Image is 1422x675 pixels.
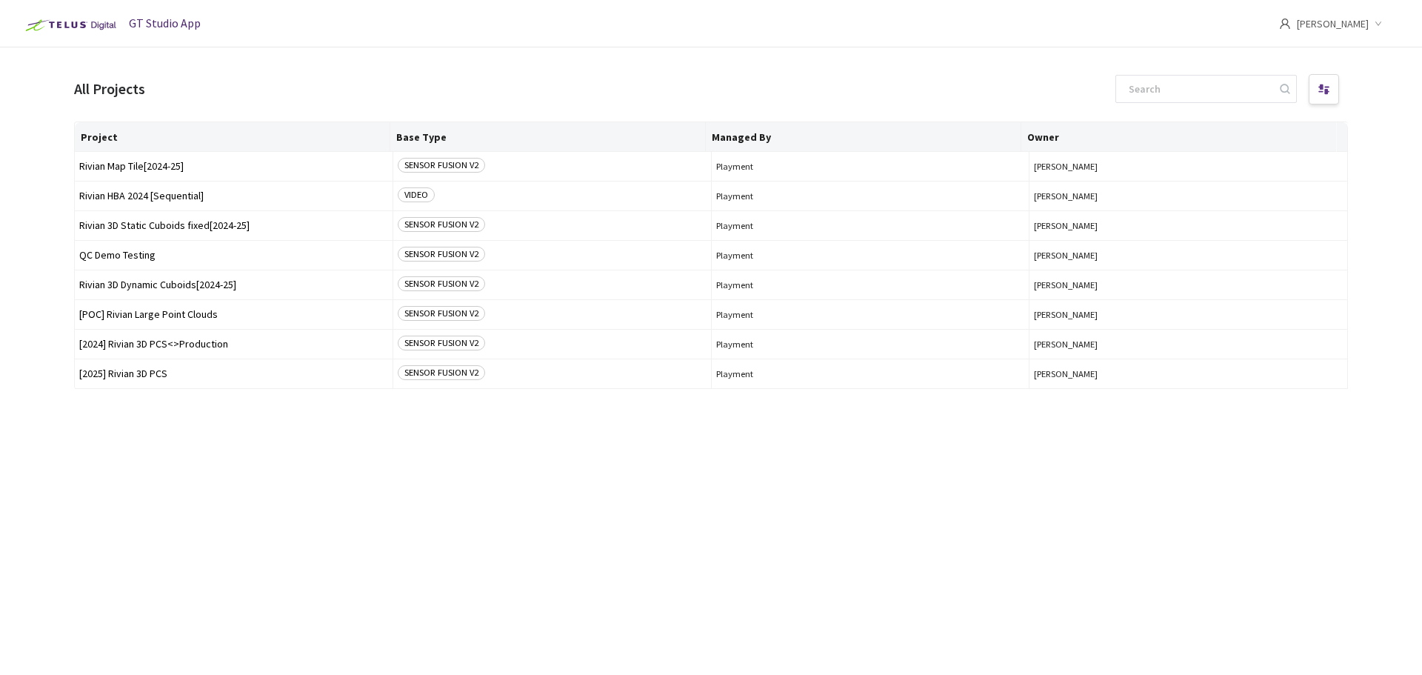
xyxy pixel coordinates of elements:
th: Project [75,122,390,152]
span: Playment [716,368,1025,379]
span: Rivian 3D Dynamic Cuboids[2024-25] [79,279,388,290]
span: Playment [716,279,1025,290]
span: SENSOR FUSION V2 [398,365,485,380]
span: down [1375,20,1382,27]
span: QC Demo Testing [79,250,388,261]
span: SENSOR FUSION V2 [398,306,485,321]
button: [PERSON_NAME] [1034,250,1343,261]
span: Playment [716,309,1025,320]
span: [2025] Rivian 3D PCS [79,368,388,379]
span: SENSOR FUSION V2 [398,247,485,262]
span: Playment [716,161,1025,172]
span: VIDEO [398,187,435,202]
span: SENSOR FUSION V2 [398,276,485,291]
span: [POC] Rivian Large Point Clouds [79,309,388,320]
div: All Projects [74,77,145,100]
span: Playment [716,190,1025,202]
span: SENSOR FUSION V2 [398,158,485,173]
span: Rivian 3D Static Cuboids fixed[2024-25] [79,220,388,231]
th: Owner [1021,122,1337,152]
span: Playment [716,220,1025,231]
span: [2024] Rivian 3D PCS<>Production [79,339,388,350]
button: [PERSON_NAME] [1034,190,1343,202]
span: Rivian Map Tile[2024-25] [79,161,388,172]
span: user [1279,18,1291,30]
button: [PERSON_NAME] [1034,309,1343,320]
button: [PERSON_NAME] [1034,279,1343,290]
input: Search [1120,76,1278,102]
span: Playment [716,339,1025,350]
button: [PERSON_NAME] [1034,161,1343,172]
button: [PERSON_NAME] [1034,339,1343,350]
span: Rivian HBA 2024 [Sequential] [79,190,388,202]
span: SENSOR FUSION V2 [398,217,485,232]
button: [PERSON_NAME] [1034,368,1343,379]
th: Base Type [390,122,706,152]
span: SENSOR FUSION V2 [398,336,485,350]
th: Managed By [706,122,1021,152]
img: Telus [18,13,121,37]
button: [PERSON_NAME] [1034,220,1343,231]
span: Playment [716,250,1025,261]
span: GT Studio App [129,16,201,30]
